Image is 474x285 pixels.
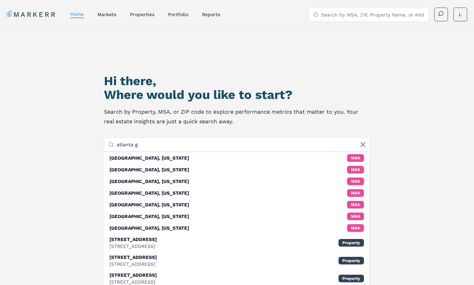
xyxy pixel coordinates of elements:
[347,178,364,185] div: MSA
[453,8,467,21] button: L
[347,166,364,173] div: MSA
[104,88,370,102] h2: Where would you like to start?
[104,175,369,187] div: MSA: Atlanta, Georgia
[109,236,157,243] div: [STREET_ADDRESS]
[104,222,369,234] div: MSA: Atlanta, Indiana
[104,199,369,210] div: MSA: Atlanta, Illinois
[117,138,365,151] input: Search by MSA, ZIP, Property Name, or Address
[70,11,84,17] a: home
[339,257,364,264] div: Property
[202,12,220,17] a: reports
[109,190,189,196] div: [GEOGRAPHIC_DATA], [US_STATE]
[347,189,364,197] div: MSA
[97,12,116,17] a: markets
[7,10,57,19] a: MARKERR
[109,178,189,185] div: [GEOGRAPHIC_DATA], [US_STATE]
[347,201,364,208] div: MSA
[109,261,157,267] div: [STREET_ADDRESS]
[104,234,369,252] div: Property: 107 N Atlanta Street
[459,11,462,18] span: L
[168,12,188,17] a: Portfolio
[109,243,157,250] div: [STREET_ADDRESS]
[339,239,364,247] div: Property
[109,213,189,220] div: [GEOGRAPHIC_DATA], [US_STATE]
[104,74,370,88] h1: Hi there,
[347,213,364,220] div: MSA
[109,155,189,161] div: [GEOGRAPHIC_DATA], [US_STATE]
[104,107,370,126] p: Search by Property, MSA, or ZIP code to explore performance metrics that matter to you. Your real...
[109,225,189,231] div: [GEOGRAPHIC_DATA], [US_STATE]
[347,224,364,232] div: MSA
[347,154,364,162] div: MSA
[104,187,369,199] div: MSA: Atlanta, Missouri
[104,164,369,175] div: MSA: Atlanta, Nebraska
[339,275,364,282] div: Property
[104,252,369,270] div: Property: 103 N Atlanta Street
[109,254,157,261] div: [STREET_ADDRESS]
[109,166,189,173] div: [GEOGRAPHIC_DATA], [US_STATE]
[109,272,157,278] div: [STREET_ADDRESS]
[130,12,154,17] a: properties
[104,210,369,222] div: MSA: Atlanta, Texas
[321,8,424,22] input: Search by MSA, ZIP, Property Name, or Address
[104,152,369,164] div: MSA: Atlanta, Kansas
[109,201,189,208] div: [GEOGRAPHIC_DATA], [US_STATE]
